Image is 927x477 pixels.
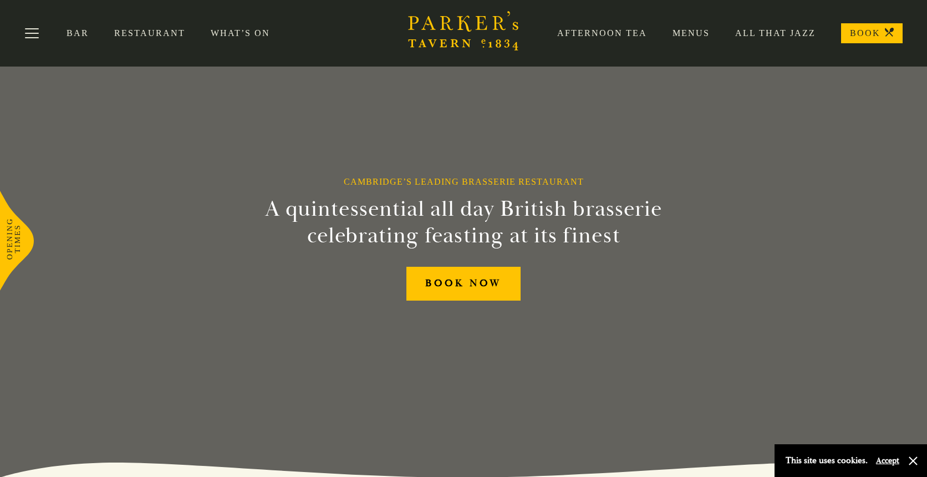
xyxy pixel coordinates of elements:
[876,455,899,466] button: Accept
[406,267,521,301] a: BOOK NOW
[908,455,919,466] button: Close and accept
[344,176,584,187] h1: Cambridge’s Leading Brasserie Restaurant
[786,453,868,469] p: This site uses cookies.
[211,196,716,249] h2: A quintessential all day British brasserie celebrating feasting at its finest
